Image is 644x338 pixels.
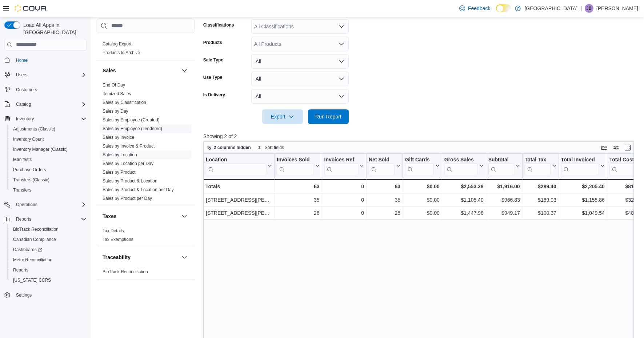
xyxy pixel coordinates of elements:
[20,21,87,36] span: Load All Apps in [GEOGRAPHIC_DATA]
[255,143,287,152] button: Sort fields
[7,224,89,234] button: BioTrack Reconciliation
[10,155,35,164] a: Manifests
[277,182,319,191] div: 63
[103,41,131,46] a: Catalog Export
[214,145,251,150] span: 2 columns hidden
[444,156,478,175] div: Gross Sales
[609,156,644,175] button: Total Cost
[103,143,155,148] a: Sales by Invoice & Product
[369,196,400,204] div: 35
[251,89,349,104] button: All
[262,109,303,124] button: Export
[10,225,87,234] span: BioTrack Reconciliation
[13,226,59,232] span: BioTrack Reconciliation
[265,145,284,150] span: Sort fields
[103,126,162,131] a: Sales by Employee (Tendered)
[10,186,87,194] span: Transfers
[13,126,55,132] span: Adjustments (Classic)
[369,209,400,217] div: 28
[205,182,272,191] div: Totals
[456,1,493,16] a: Feedback
[7,275,89,285] button: [US_STATE] CCRS
[13,290,87,299] span: Settings
[7,185,89,195] button: Transfers
[405,156,434,163] div: Gift Cards
[203,133,638,140] p: Showing 2 of 2
[7,165,89,175] button: Purchase Orders
[103,67,179,74] button: Sales
[13,71,30,79] button: Users
[1,99,89,109] button: Catalog
[103,152,137,157] a: Sales by Location
[206,156,266,175] div: Location
[10,165,87,174] span: Purchase Orders
[596,4,638,13] p: [PERSON_NAME]
[324,196,364,204] div: 0
[277,209,319,217] div: 28
[369,156,400,175] button: Net Sold
[1,200,89,210] button: Operations
[488,156,514,163] div: Subtotal
[587,4,592,13] span: JB
[488,156,520,175] button: Subtotal
[369,156,395,175] div: Net Sold
[13,187,31,193] span: Transfers
[203,92,225,98] label: Is Delivery
[13,56,31,65] a: Home
[15,5,47,12] img: Cova
[13,237,56,242] span: Canadian Compliance
[324,156,358,175] div: Invoices Ref
[10,125,58,133] a: Adjustments (Classic)
[609,156,638,163] div: Total Cost
[7,154,89,165] button: Manifests
[251,72,349,86] button: All
[561,156,599,175] div: Total Invoiced
[10,225,61,234] a: BioTrack Reconciliation
[10,255,87,264] span: Metrc Reconciliation
[103,196,152,201] a: Sales by Product per Day
[10,186,34,194] a: Transfers
[277,156,319,175] button: Invoices Sold
[10,276,87,285] span: Washington CCRS
[524,196,556,204] div: $189.03
[103,117,160,122] a: Sales by Employee (Created)
[609,156,638,175] div: Total Cost
[444,156,484,175] button: Gross Sales
[561,156,604,175] button: Total Invoiced
[600,143,609,152] button: Keyboard shortcuts
[488,182,520,191] div: $1,916.00
[103,253,179,261] button: Traceability
[13,257,52,263] span: Metrc Reconciliation
[13,100,87,109] span: Catalog
[10,135,87,144] span: Inventory Count
[488,196,520,204] div: $966.83
[324,156,358,163] div: Invoices Ref
[7,255,89,265] button: Metrc Reconciliation
[444,156,478,163] div: Gross Sales
[10,145,71,154] a: Inventory Manager (Classic)
[524,4,577,13] p: [GEOGRAPHIC_DATA]
[609,209,644,217] div: $488.32
[203,40,222,45] label: Products
[308,109,349,124] button: Run Report
[339,41,344,47] button: Open list of options
[7,175,89,185] button: Transfers (Classic)
[405,156,440,175] button: Gift Cards
[585,4,593,13] div: Jordan Barber
[13,200,87,209] span: Operations
[103,50,140,55] a: Products to Archive
[623,143,632,152] button: Enter fullscreen
[206,156,266,163] div: Location
[7,124,89,134] button: Adjustments (Classic)
[103,178,157,183] a: Sales by Product & Location
[103,253,131,261] h3: Traceability
[561,209,604,217] div: $1,049.54
[10,276,54,285] a: [US_STATE] CCRS
[405,209,440,217] div: $0.00
[103,100,146,105] a: Sales by Classification
[405,156,434,175] div: Gift Card Sales
[103,187,174,192] a: Sales by Product & Location per Day
[16,57,28,63] span: Home
[580,4,582,13] p: |
[203,57,223,63] label: Sale Type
